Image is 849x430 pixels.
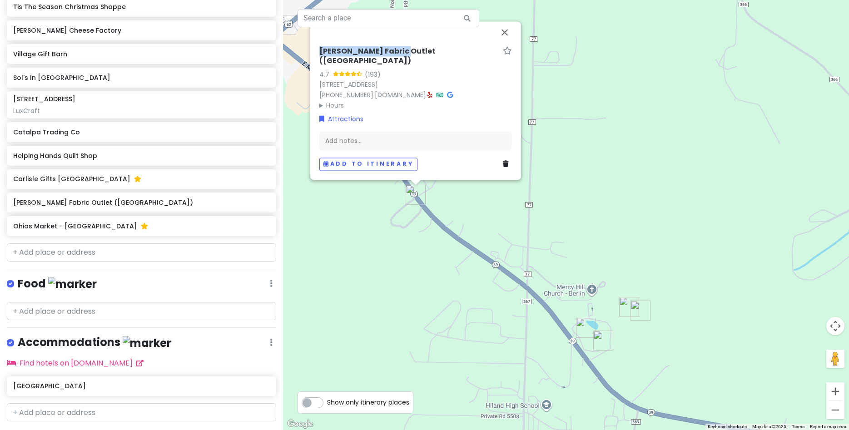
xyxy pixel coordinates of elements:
img: marker [123,336,171,350]
i: Starred [134,176,141,182]
img: marker [48,277,97,291]
input: + Add place or address [7,302,276,320]
a: Delete place [503,159,512,169]
span: Map data ©2025 [752,424,786,429]
h6: [PERSON_NAME] Fabric Outlet ([GEOGRAPHIC_DATA]) [319,47,499,66]
h6: Sol's In [GEOGRAPHIC_DATA] [13,74,269,82]
h6: [STREET_ADDRESS] [13,95,75,103]
i: Google Maps [447,92,453,98]
img: Google [285,418,315,430]
a: Report a map error [810,424,846,429]
div: Add notes... [319,131,512,150]
a: Terms (opens in new tab) [792,424,804,429]
div: 4363 OH-39 [576,318,596,338]
h6: Carlisle Gifts [GEOGRAPHIC_DATA] [13,175,269,183]
summary: Hours [319,100,512,110]
a: Find hotels on [DOMAIN_NAME] [7,358,144,368]
h4: Accommodations [18,335,171,350]
button: Add to itinerary [319,158,417,171]
div: 4.7 [319,69,333,79]
div: · · [319,47,512,110]
h6: Ohios Market - [GEOGRAPHIC_DATA] [13,222,269,230]
h6: [PERSON_NAME] Cheese Factory [13,26,269,35]
div: (193) [365,69,381,79]
h6: [PERSON_NAME] Fabric Outlet ([GEOGRAPHIC_DATA]) [13,198,269,207]
a: [PHONE_NUMBER] [319,90,373,99]
button: Map camera controls [826,317,844,335]
a: [STREET_ADDRESS] [319,80,378,89]
input: + Add place or address [7,243,276,262]
a: Star place [503,47,512,56]
a: Attractions [319,114,363,124]
button: Zoom in [826,382,844,400]
div: LuxCraft [13,107,269,115]
h6: Village Gift Barn [13,50,269,58]
h6: Helping Hands Quilt Shop [13,152,269,160]
i: Starred [141,223,148,229]
a: Open this area in Google Maps (opens a new window) [285,418,315,430]
div: Berlin Encore Hotel & Suites [631,301,650,321]
button: Zoom out [826,401,844,419]
div: Amish Country Theater [619,297,639,317]
a: [DOMAIN_NAME] [375,90,426,99]
input: + Add place or address [7,403,276,421]
button: Drag Pegman onto the map to open Street View [826,350,844,368]
i: Tripadvisor [436,92,443,98]
div: Berlin Village Antique Mall [276,15,296,35]
button: Close [494,21,516,43]
input: Search a place [298,9,479,27]
h6: Catalpa Trading Co [13,128,269,136]
h6: [GEOGRAPHIC_DATA] [13,382,269,390]
div: Country Acres Mini Golf [593,331,613,351]
h6: Tis The Season Christmas Shoppe [13,3,269,11]
div: Zinck's Fabric Outlet (Berlin) [406,185,426,205]
h4: Food [18,277,97,292]
span: Show only itinerary places [327,397,409,407]
button: Keyboard shortcuts [708,424,747,430]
